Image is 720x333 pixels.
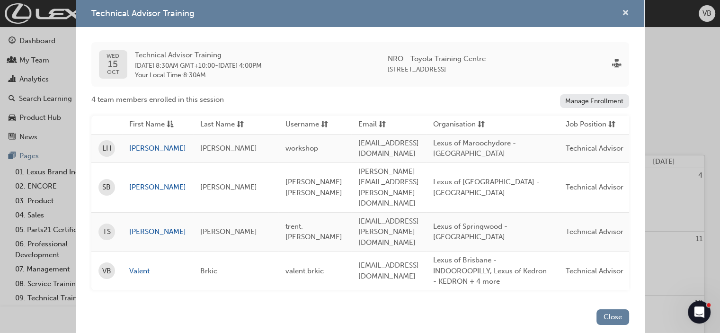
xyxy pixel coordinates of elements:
[129,182,186,193] a: [PERSON_NAME]
[102,143,111,154] span: LH
[91,8,195,18] span: Technical Advisor Training
[285,267,324,275] span: valent.brkic
[107,69,119,75] span: OCT
[91,94,224,105] span: 4 team members enrolled in this session
[433,178,540,197] span: Lexus of [GEOGRAPHIC_DATA] - [GEOGRAPHIC_DATA]
[200,183,257,191] span: [PERSON_NAME]
[433,119,485,131] button: Organisationsorting-icon
[566,119,618,131] button: Job Positionsorting-icon
[622,9,629,18] span: cross-icon
[358,119,377,131] span: Email
[566,227,623,236] span: Technical Advisor
[129,226,186,237] a: [PERSON_NAME]
[237,119,244,131] span: sorting-icon
[478,119,485,131] span: sorting-icon
[102,182,111,193] span: SB
[129,119,165,131] span: First Name
[102,266,111,277] span: VB
[622,8,629,19] button: cross-icon
[285,119,319,131] span: Username
[200,227,257,236] span: [PERSON_NAME]
[200,144,257,153] span: [PERSON_NAME]
[566,183,623,191] span: Technical Advisor
[129,143,186,154] a: [PERSON_NAME]
[388,65,446,73] span: [STREET_ADDRESS]
[433,222,507,242] span: Lexus of Springwood - [GEOGRAPHIC_DATA]
[379,119,386,131] span: sorting-icon
[135,50,262,61] span: Technical Advisor Training
[358,167,419,208] span: [PERSON_NAME][EMAIL_ADDRESS][PERSON_NAME][DOMAIN_NAME]
[218,62,262,70] span: 15 Oct 2025 4:00PM
[560,94,629,108] a: Manage Enrollment
[103,226,111,237] span: TS
[608,119,615,131] span: sorting-icon
[285,144,318,153] span: workshop
[358,217,419,247] span: [EMAIL_ADDRESS][PERSON_NAME][DOMAIN_NAME]
[566,144,623,153] span: Technical Advisor
[321,119,328,131] span: sorting-icon
[135,50,262,80] div: -
[129,119,181,131] button: First Nameasc-icon
[200,119,252,131] button: Last Namesorting-icon
[388,54,486,64] span: NRO - Toyota Training Centre
[200,119,235,131] span: Last Name
[285,178,344,197] span: [PERSON_NAME].[PERSON_NAME]
[135,62,215,70] span: 15 Oct 2025 8:30AM GMT+10:00
[566,119,606,131] span: Job Position
[688,301,711,324] iframe: Intercom live chat
[200,267,217,275] span: Brkic
[358,261,419,280] span: [EMAIL_ADDRESS][DOMAIN_NAME]
[612,59,622,70] span: sessionType_FACE_TO_FACE-icon
[566,267,623,275] span: Technical Advisor
[107,59,119,69] span: 15
[596,309,629,325] button: Close
[167,119,174,131] span: asc-icon
[358,119,410,131] button: Emailsorting-icon
[285,222,342,242] span: trent.[PERSON_NAME]
[285,119,338,131] button: Usernamesorting-icon
[129,266,186,277] a: Valent
[135,71,262,80] span: Your Local Time : 8:30AM
[358,139,419,158] span: [EMAIL_ADDRESS][DOMAIN_NAME]
[433,119,476,131] span: Organisation
[433,256,547,286] span: Lexus of Brisbane - INDOOROOPILLY, Lexus of Kedron - KEDRON + 4 more
[107,53,119,59] span: WED
[433,139,516,158] span: Lexus of Maroochydore - [GEOGRAPHIC_DATA]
